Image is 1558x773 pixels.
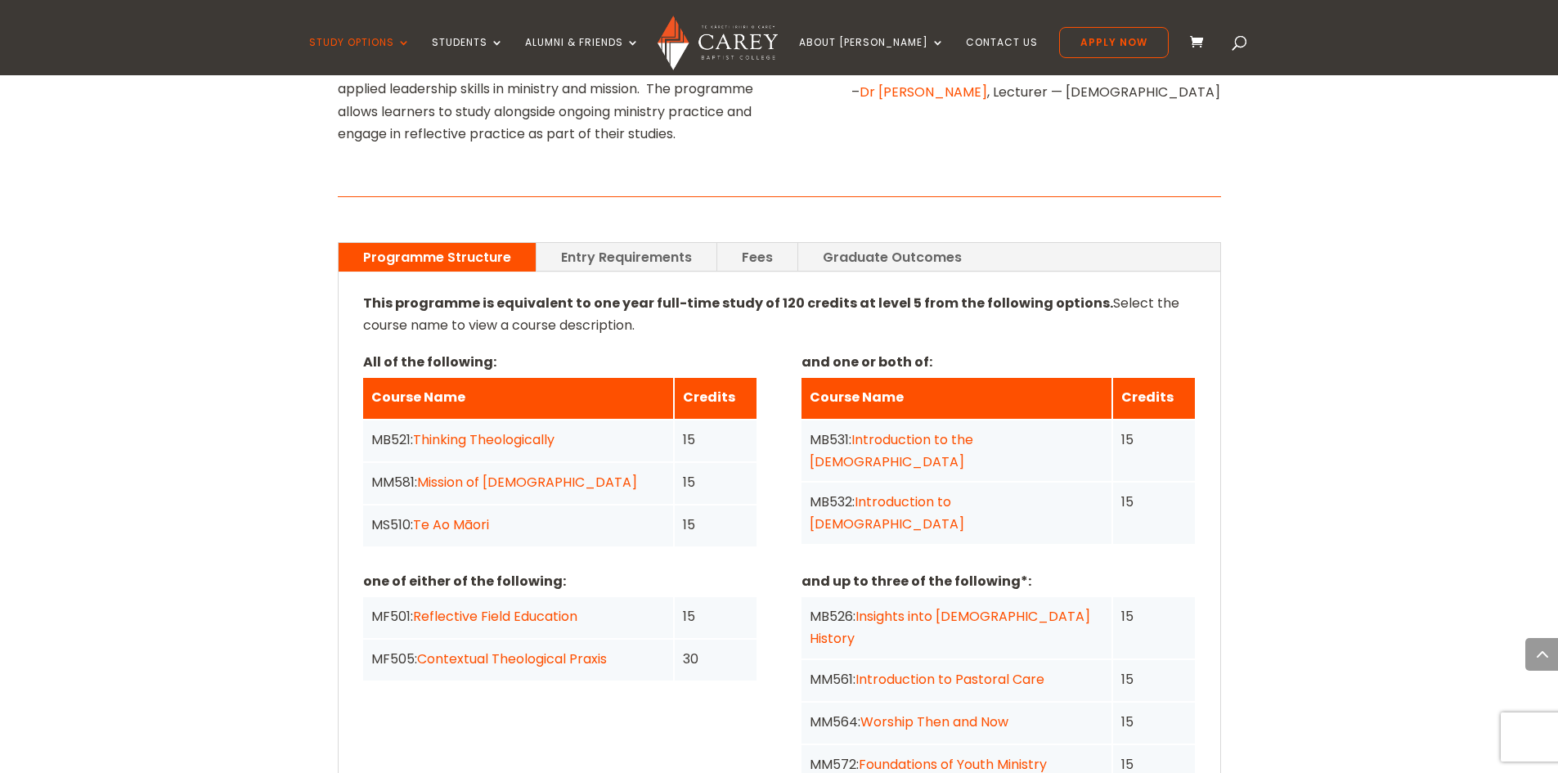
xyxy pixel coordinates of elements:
div: 30 [683,648,748,670]
a: Introduction to the [DEMOGRAPHIC_DATA] [810,430,973,471]
div: Credits [683,386,748,408]
div: MB526: [810,605,1103,649]
div: MB532: [810,491,1103,535]
div: 15 [683,471,748,493]
a: Te Ao Māori [413,515,489,534]
p: All of the following: [363,351,757,373]
p: one of either of the following: [363,570,757,592]
div: 15 [683,429,748,451]
p: and up to three of the following*: [801,570,1195,592]
a: Study Options [309,37,411,75]
p: – , Lecturer — [DEMOGRAPHIC_DATA] [803,81,1220,103]
p: Select the course name to view a course description. [363,292,1196,349]
a: Programme Structure [339,243,536,272]
div: MM561: [810,668,1103,690]
a: Contact Us [966,37,1038,75]
img: Carey Baptist College [658,16,778,70]
div: MM564: [810,711,1103,733]
div: 15 [683,605,748,627]
a: Students [432,37,504,75]
div: 15 [1121,668,1187,690]
a: Apply Now [1059,27,1169,58]
a: Graduate Outcomes [798,243,986,272]
div: MF505: [371,648,665,670]
a: Entry Requirements [537,243,716,272]
div: Course Name [371,386,665,408]
div: MM581: [371,471,665,493]
a: Alumni & Friends [525,37,640,75]
a: Worship Then and Now [860,712,1008,731]
div: MS510: [371,514,665,536]
a: Dr [PERSON_NAME] [860,83,987,101]
a: Introduction to Pastoral Care [855,670,1044,689]
div: 15 [683,514,748,536]
a: Thinking Theologically [413,430,555,449]
a: Reflective Field Education [413,607,577,626]
p: and one or both of: [801,351,1195,373]
div: MF501: [371,605,665,627]
a: Mission of [DEMOGRAPHIC_DATA] [417,473,637,492]
div: MB531: [810,429,1103,473]
div: 15 [1121,711,1187,733]
a: Insights into [DEMOGRAPHIC_DATA] History [810,607,1090,648]
a: Introduction to [DEMOGRAPHIC_DATA] [810,492,964,533]
a: About [PERSON_NAME] [799,37,945,75]
div: 15 [1121,429,1187,451]
div: Course Name [810,386,1103,408]
div: MB521: [371,429,665,451]
div: 15 [1121,491,1187,513]
a: Fees [717,243,797,272]
div: Credits [1121,386,1187,408]
a: Contextual Theological Praxis [417,649,607,668]
div: 15 [1121,605,1187,627]
strong: This programme is equivalent to one year full-time study of 120 credits at level 5 from the follo... [363,294,1113,312]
